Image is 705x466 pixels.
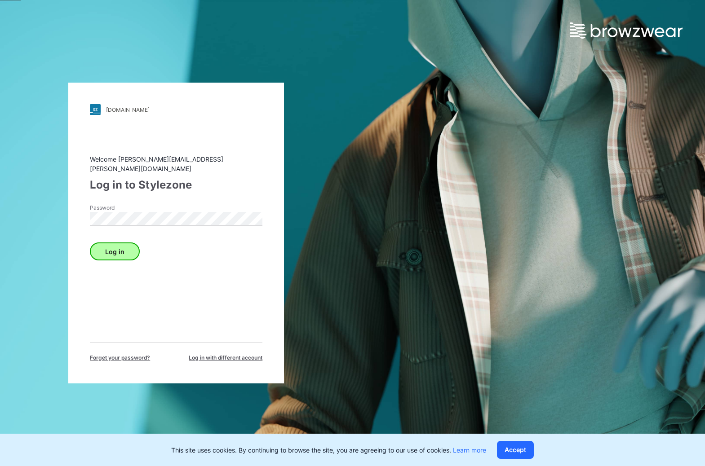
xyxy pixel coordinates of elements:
[497,441,534,459] button: Accept
[453,446,486,454] a: Learn more
[90,177,262,193] div: Log in to Stylezone
[90,354,150,362] span: Forget your password?
[90,242,140,260] button: Log in
[90,204,153,212] label: Password
[570,22,683,39] img: browzwear-logo.e42bd6dac1945053ebaf764b6aa21510.svg
[171,445,486,455] p: This site uses cookies. By continuing to browse the site, you are agreeing to our use of cookies.
[106,106,150,113] div: [DOMAIN_NAME]
[189,354,262,362] span: Log in with different account
[90,104,101,115] img: stylezone-logo.562084cfcfab977791bfbf7441f1a819.svg
[90,154,262,173] div: Welcome [PERSON_NAME][EMAIL_ADDRESS][PERSON_NAME][DOMAIN_NAME]
[90,104,262,115] a: [DOMAIN_NAME]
